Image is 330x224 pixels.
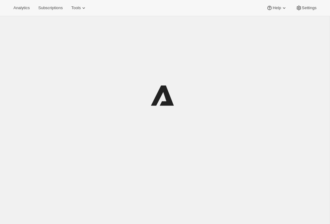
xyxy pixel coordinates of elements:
span: Tools [71,5,81,10]
button: Analytics [10,4,33,12]
span: Help [273,5,281,10]
span: Settings [302,5,317,10]
button: Tools [68,4,90,12]
button: Help [263,4,291,12]
span: Analytics [13,5,30,10]
button: Subscriptions [35,4,66,12]
span: Subscriptions [38,5,63,10]
button: Settings [292,4,320,12]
